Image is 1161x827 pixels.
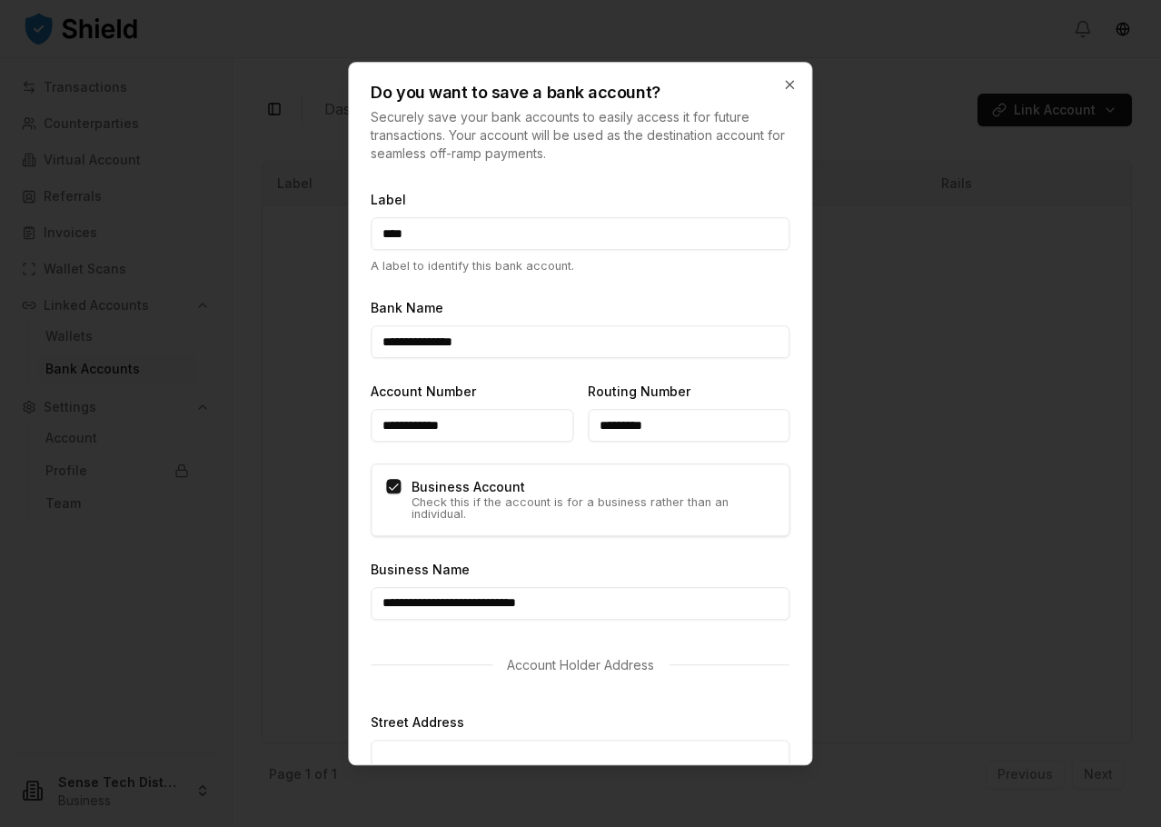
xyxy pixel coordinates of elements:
[371,192,406,207] label: Label
[371,300,443,315] label: Bank Name
[412,497,774,521] p: Check this if the account is for a business rather than an individual.
[371,562,470,577] label: Business Name
[412,479,525,494] label: Business Account
[371,714,464,730] label: Street Address
[371,85,789,101] h2: Do you want to save a bank account?
[507,656,654,674] p: Account Holder Address
[588,384,690,399] label: Routing Number
[371,108,789,163] p: Securely save your bank accounts to easily access it for future transactions. Your account will b...
[371,257,789,274] p: A label to identify this bank account.
[371,384,476,399] label: Account Number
